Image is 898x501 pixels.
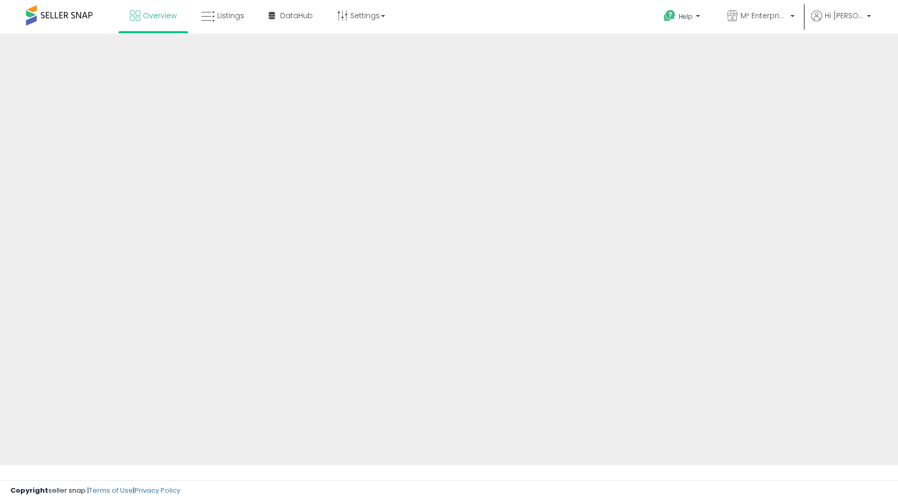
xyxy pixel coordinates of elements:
a: Hi [PERSON_NAME] [811,10,871,34]
span: M² Enterprises [741,10,787,21]
span: DataHub [280,10,313,21]
span: Help [679,12,693,21]
i: Get Help [663,9,676,22]
span: Hi [PERSON_NAME] [825,10,864,21]
span: Overview [143,10,177,21]
a: Help [655,2,710,34]
span: Listings [217,10,244,21]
